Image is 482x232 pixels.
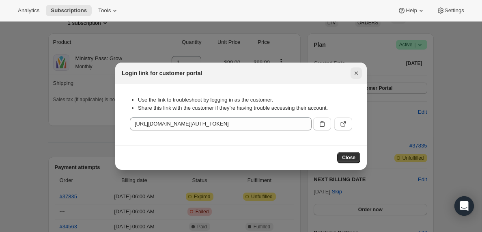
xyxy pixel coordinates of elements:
span: Subscriptions [51,7,87,14]
span: Analytics [18,7,39,14]
span: Close [342,154,355,161]
button: Tools [93,5,124,16]
li: Use the link to troubleshoot by logging in as the customer. [138,96,352,104]
button: Close [337,152,360,163]
button: Settings [432,5,469,16]
li: Share this link with the customer if they’re having trouble accessing their account. [138,104,352,112]
button: Analytics [13,5,44,16]
span: Help [406,7,417,14]
button: Help [393,5,430,16]
span: Tools [98,7,111,14]
button: Close [351,67,362,79]
div: Open Intercom Messenger [454,196,474,216]
span: Settings [445,7,464,14]
button: Subscriptions [46,5,92,16]
h2: Login link for customer portal [122,69,202,77]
